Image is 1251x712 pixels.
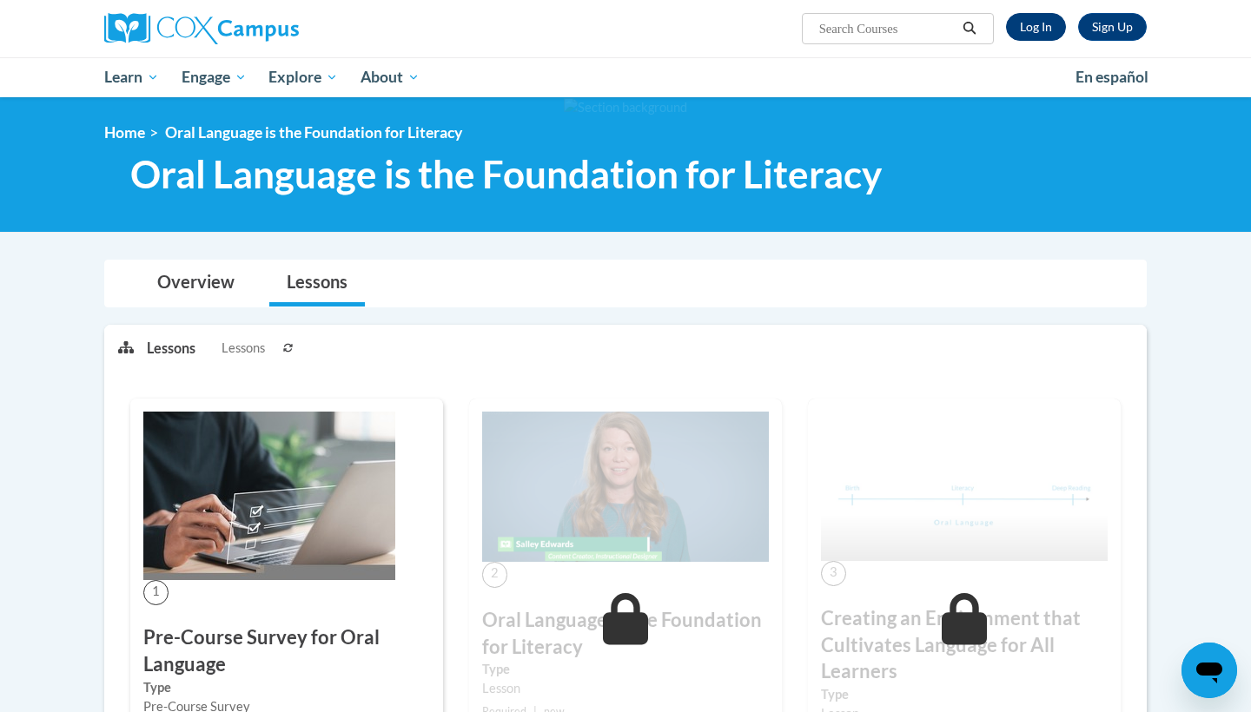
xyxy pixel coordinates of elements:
label: Type [482,660,769,679]
div: Main menu [78,57,1173,97]
h3: Creating an Environment that Cultivates Language for All Learners [821,605,1108,685]
iframe: Button to launch messaging window [1181,643,1237,698]
span: Engage [182,67,247,88]
a: Register [1078,13,1147,41]
a: Lessons [269,260,365,307]
input: Search Courses [817,18,956,39]
a: Home [104,123,145,142]
a: Learn [93,57,170,97]
img: Course Image [143,412,395,580]
a: Cox Campus [104,13,434,44]
img: Cox Campus [104,13,299,44]
h3: Oral Language is the Foundation for Literacy [482,607,769,661]
a: Engage [170,57,258,97]
span: Explore [268,67,338,88]
span: 1 [143,580,169,605]
img: Course Image [821,412,1108,561]
a: Explore [257,57,349,97]
h3: Pre-Course Survey for Oral Language [143,624,430,678]
label: Type [143,678,430,697]
img: Section background [564,98,687,117]
span: 2 [482,562,507,587]
a: Log In [1006,13,1066,41]
span: Oral Language is the Foundation for Literacy [165,123,462,142]
img: Course Image [482,412,769,563]
span: Oral Language is the Foundation for Literacy [130,151,882,197]
a: About [349,57,431,97]
a: Overview [140,260,252,307]
p: Lessons [147,339,195,358]
a: En español [1064,59,1160,96]
label: Type [821,685,1108,704]
span: Learn [104,67,159,88]
span: Lessons [222,339,265,358]
div: Lesson [482,679,769,698]
button: Search [956,18,983,39]
span: 3 [821,561,846,586]
span: En español [1076,68,1148,86]
span: About [361,67,420,88]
